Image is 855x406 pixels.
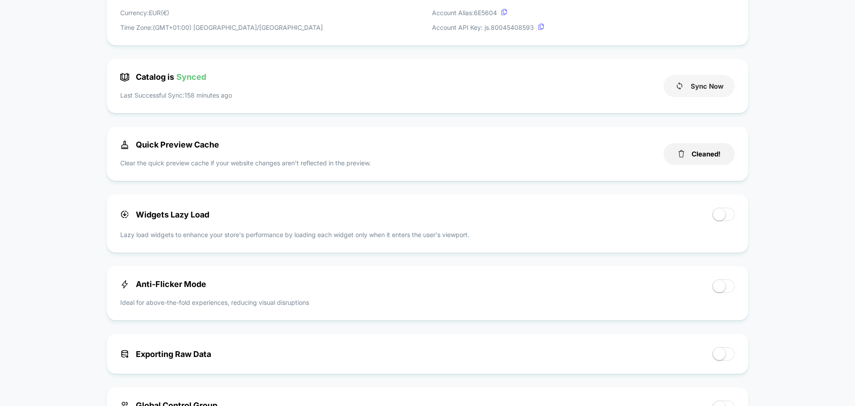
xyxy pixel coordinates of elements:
[120,23,323,32] p: Time Zone: (GMT+01:00) [GEOGRAPHIC_DATA]/[GEOGRAPHIC_DATA]
[432,8,544,17] p: Account Alias: 6E5604
[120,279,206,289] span: Anti-Flicker Mode
[432,23,544,32] p: Account API Key: js. 80045408593
[120,90,232,100] p: Last Successful Sync: 158 minutes ago
[120,72,206,82] span: Catalog is
[120,298,309,307] p: Ideal for above-the-fold experiences, reducing visual disruptions
[120,140,219,149] span: Quick Preview Cache
[176,72,206,82] span: Synced
[120,210,209,219] span: Widgets Lazy Load
[120,8,323,17] p: Currency: EUR ( € )
[664,143,735,165] button: Cleaned!
[120,349,211,359] span: Exporting Raw Data
[120,158,371,168] p: Clear the quick preview cache if your website changes aren’t reflected in the preview.
[120,230,735,239] p: Lazy load widgets to enhance your store's performance by loading each widget only when it enters ...
[664,75,735,97] button: Sync Now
